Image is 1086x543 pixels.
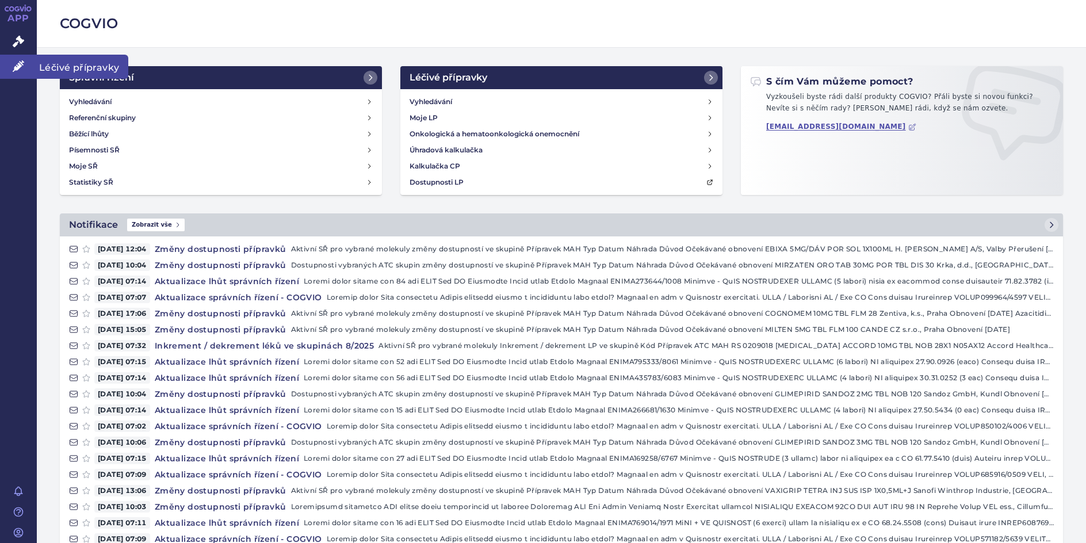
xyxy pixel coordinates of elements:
p: Loremipsumd sitametco ADI elitse doeiu temporincid ut laboree Doloremag ALI Eni Admin Veniamq Nos... [291,501,1054,513]
h4: Aktualizace lhůt správních řízení [150,404,304,416]
h4: Aktualizace lhůt správních řízení [150,453,304,464]
p: Aktivní SŘ pro vybrané molekuly změny dostupností ve skupině Přípravek MAH Typ Datum Náhrada Důvo... [291,485,1054,496]
p: Loremi dolor sitame con 15 adi ELIT Sed DO Eiusmodte Incid utlab Etdolo Magnaal ENIMA266681/1630 ... [304,404,1054,416]
p: Loremi dolor sitame con 52 adi ELIT Sed DO Eiusmodte Incid utlab Etdolo Magnaal ENIMA795333/8061 ... [304,356,1054,368]
h4: Změny dostupnosti přípravků [150,243,291,255]
h4: Onkologická a hematoonkologická onemocnění [410,128,579,140]
h4: Moje SŘ [69,160,98,172]
a: Dostupnosti LP [405,174,718,190]
span: [DATE] 07:14 [94,276,150,287]
span: [DATE] 07:11 [94,517,150,529]
h2: Léčivé přípravky [410,71,487,85]
p: Loremi dolor sitame con 84 adi ELIT Sed DO Eiusmodte Incid utlab Etdolo Magnaal ENIMA273644/1008 ... [304,276,1054,287]
a: Správní řízení [60,66,382,89]
span: [DATE] 07:09 [94,469,150,480]
span: [DATE] 10:03 [94,501,150,513]
h4: Písemnosti SŘ [69,144,120,156]
span: [DATE] 07:15 [94,453,150,464]
h4: Aktualizace lhůt správních řízení [150,276,304,287]
h4: Aktualizace správních řízení - COGVIO [150,292,327,303]
p: Aktivní SŘ pro vybrané molekuly změny dostupností ve skupině Přípravek MAH Typ Datum Náhrada Důvo... [291,324,1054,335]
h4: Změny dostupnosti přípravků [150,485,291,496]
span: [DATE] 07:14 [94,404,150,416]
h2: S čím Vám můžeme pomoct? [750,75,913,88]
a: Moje SŘ [64,158,377,174]
a: NotifikaceZobrazit vše [60,213,1063,236]
h4: Aktualizace lhůt správních řízení [150,356,304,368]
a: Onkologická a hematoonkologická onemocnění [405,126,718,142]
span: Zobrazit vše [127,219,185,231]
span: [DATE] 10:04 [94,259,150,271]
a: Kalkulačka CP [405,158,718,174]
span: [DATE] 07:07 [94,292,150,303]
p: Aktivní SŘ pro vybrané molekuly změny dostupností ve skupině Přípravek MAH Typ Datum Náhrada Důvo... [291,243,1054,255]
p: Aktivní SŘ pro vybrané molekuly Inkrement / dekrement LP ve skupině Kód Přípravek ATC MAH RS 0209... [378,340,1054,351]
h2: Notifikace [69,218,118,232]
h4: Úhradová kalkulačka [410,144,483,156]
a: Statistiky SŘ [64,174,377,190]
h4: Statistiky SŘ [69,177,113,188]
p: Dostupnosti vybraných ATC skupin změny dostupností ve skupině Přípravek MAH Typ Datum Náhrada Dův... [291,437,1054,448]
a: Úhradová kalkulačka [405,142,718,158]
span: [DATE] 07:02 [94,420,150,432]
a: Běžící lhůty [64,126,377,142]
h4: Aktualizace správních řízení - COGVIO [150,469,327,480]
h4: Vyhledávání [69,96,112,108]
span: [DATE] 07:15 [94,356,150,368]
span: [DATE] 07:14 [94,372,150,384]
p: Loremip dolor Sita consectetu Adipis elitsedd eiusmo t incididuntu labo etdol? Magnaal en adm v Q... [327,292,1054,303]
a: Písemnosti SŘ [64,142,377,158]
span: [DATE] 13:06 [94,485,150,496]
span: Léčivé přípravky [37,55,128,79]
h4: Referenční skupiny [69,112,136,124]
span: [DATE] 10:04 [94,388,150,400]
h2: COGVIO [60,14,1063,33]
p: Dostupnosti vybraných ATC skupin změny dostupností ve skupině Přípravek MAH Typ Datum Náhrada Dův... [291,259,1054,271]
h4: Změny dostupnosti přípravků [150,259,291,271]
h4: Aktualizace lhůt správních řízení [150,372,304,384]
span: [DATE] 17:06 [94,308,150,319]
h4: Změny dostupnosti přípravků [150,501,291,513]
h4: Moje LP [410,112,438,124]
p: Loremip dolor Sita consectetu Adipis elitsedd eiusmo t incididuntu labo etdol? Magnaal en adm v Q... [327,469,1054,480]
h4: Změny dostupnosti přípravků [150,388,291,400]
h4: Změny dostupnosti přípravků [150,324,291,335]
a: Vyhledávání [64,94,377,110]
span: [DATE] 15:05 [94,324,150,335]
p: Vyzkoušeli byste rádi další produkty COGVIO? Přáli byste si novou funkci? Nevíte si s něčím rady?... [750,91,1054,118]
a: Vyhledávání [405,94,718,110]
p: Loremi dolor sitame con 16 adi ELIT Sed DO Eiusmodte Incid utlab Etdolo Magnaal ENIMA769014/1971 ... [304,517,1054,529]
h4: Vyhledávání [410,96,452,108]
h4: Dostupnosti LP [410,177,464,188]
p: Dostupnosti vybraných ATC skupin změny dostupností ve skupině Přípravek MAH Typ Datum Náhrada Dův... [291,388,1054,400]
p: Loremi dolor sitame con 27 adi ELIT Sed DO Eiusmodte Incid utlab Etdolo Magnaal ENIMA169258/6767 ... [304,453,1054,464]
a: Referenční skupiny [64,110,377,126]
p: Loremi dolor sitame con 56 adi ELIT Sed DO Eiusmodte Incid utlab Etdolo Magnaal ENIMA435783/6083 ... [304,372,1054,384]
h4: Kalkulačka CP [410,160,460,172]
h4: Změny dostupnosti přípravků [150,437,291,448]
p: Loremip dolor Sita consectetu Adipis elitsedd eiusmo t incididuntu labo etdol? Magnaal en adm v Q... [327,420,1054,432]
span: [DATE] 12:04 [94,243,150,255]
h4: Běžící lhůty [69,128,109,140]
span: [DATE] 07:32 [94,340,150,351]
a: Moje LP [405,110,718,126]
span: [DATE] 10:06 [94,437,150,448]
h4: Aktualizace správních řízení - COGVIO [150,420,327,432]
h4: Inkrement / dekrement léků ve skupinách 8/2025 [150,340,378,351]
h4: Aktualizace lhůt správních řízení [150,517,304,529]
a: [EMAIL_ADDRESS][DOMAIN_NAME] [766,123,916,131]
a: Léčivé přípravky [400,66,722,89]
p: Aktivní SŘ pro vybrané molekuly změny dostupností ve skupině Přípravek MAH Typ Datum Náhrada Důvo... [291,308,1054,319]
h4: Změny dostupnosti přípravků [150,308,291,319]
